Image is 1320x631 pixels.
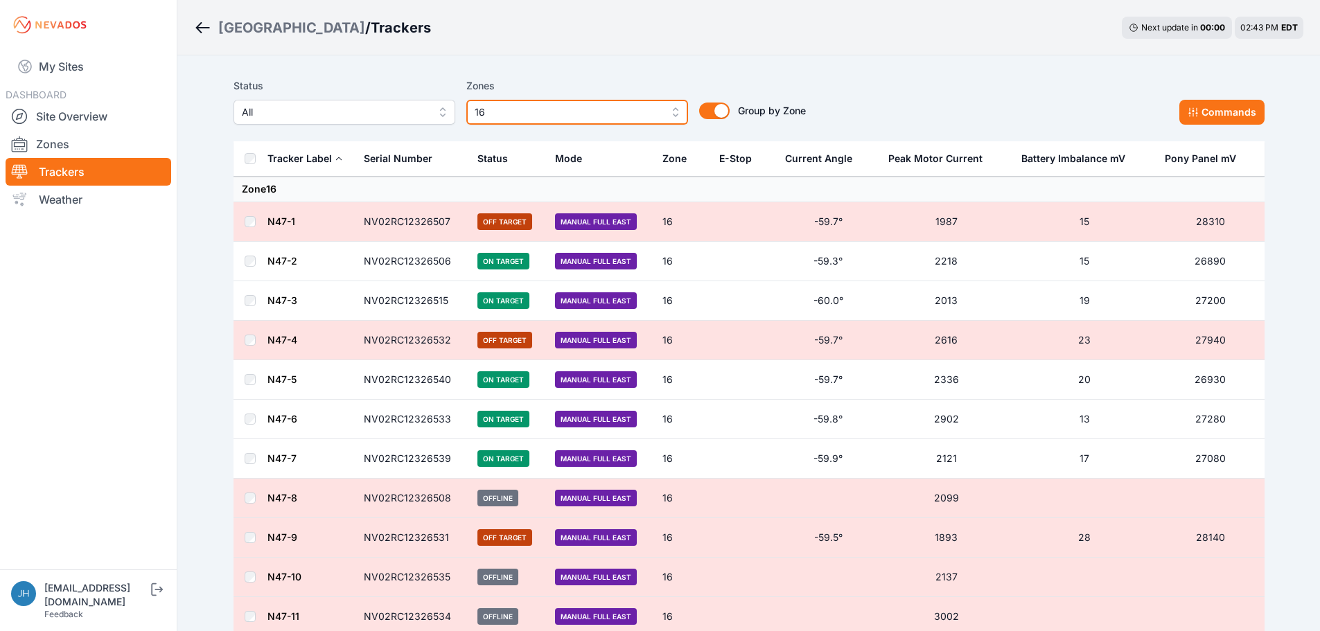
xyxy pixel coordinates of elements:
button: E-Stop [719,142,763,175]
td: 13 [1013,400,1156,439]
a: [GEOGRAPHIC_DATA] [218,18,365,37]
td: 2121 [880,439,1013,479]
td: NV02RC12326515 [355,281,470,321]
span: Manual Full East [555,253,637,269]
button: Current Angle [785,142,863,175]
td: 16 [654,202,711,242]
td: 2336 [880,360,1013,400]
div: Status [477,152,508,166]
a: Weather [6,186,171,213]
button: Peak Motor Current [888,142,994,175]
span: Off Target [477,529,532,546]
td: 28 [1013,518,1156,558]
td: NV02RC12326507 [355,202,470,242]
td: NV02RC12326532 [355,321,470,360]
button: Pony Panel mV [1165,142,1247,175]
span: On Target [477,411,529,427]
td: 1893 [880,518,1013,558]
span: On Target [477,253,529,269]
img: Nevados [11,14,89,36]
a: Zones [6,130,171,158]
td: -59.8° [777,400,880,439]
td: 28140 [1156,518,1265,558]
button: Zone [662,142,698,175]
div: Zone [662,152,687,166]
td: 27940 [1156,321,1265,360]
span: Manual Full East [555,450,637,467]
td: 2013 [880,281,1013,321]
label: Status [234,78,455,94]
td: 27200 [1156,281,1265,321]
td: Zone 16 [234,177,1265,202]
a: Feedback [44,609,83,619]
div: Mode [555,152,582,166]
button: Status [477,142,519,175]
td: -59.7° [777,360,880,400]
td: 15 [1013,202,1156,242]
td: 2099 [880,479,1013,518]
td: 27080 [1156,439,1265,479]
a: N47-7 [267,452,297,464]
a: N47-9 [267,531,297,543]
button: Tracker Label [267,142,343,175]
label: Zones [466,78,688,94]
span: Manual Full East [555,411,637,427]
span: Off Target [477,332,532,348]
td: 1987 [880,202,1013,242]
td: 17 [1013,439,1156,479]
td: 2137 [880,558,1013,597]
td: 16 [654,558,711,597]
td: 23 [1013,321,1156,360]
button: Mode [555,142,593,175]
td: 26890 [1156,242,1265,281]
td: 16 [654,321,711,360]
a: N47-11 [267,610,299,622]
td: -59.9° [777,439,880,479]
span: On Target [477,371,529,388]
div: E-Stop [719,152,752,166]
a: N47-3 [267,294,297,306]
button: Serial Number [364,142,443,175]
td: 16 [654,439,711,479]
td: 2616 [880,321,1013,360]
a: N47-2 [267,255,297,267]
div: [EMAIL_ADDRESS][DOMAIN_NAME] [44,581,148,609]
button: 16 [466,100,688,125]
span: Next update in [1141,22,1198,33]
td: 26930 [1156,360,1265,400]
a: N47-8 [267,492,297,504]
a: Site Overview [6,103,171,130]
span: Manual Full East [555,292,637,309]
td: NV02RC12326531 [355,518,470,558]
td: 20 [1013,360,1156,400]
a: N47-5 [267,373,297,385]
td: 16 [654,518,711,558]
td: -59.5° [777,518,880,558]
td: 2902 [880,400,1013,439]
span: Offline [477,608,518,625]
span: Manual Full East [555,608,637,625]
span: Manual Full East [555,371,637,388]
span: Manual Full East [555,490,637,506]
div: Battery Imbalance mV [1021,152,1125,166]
span: 02:43 PM [1240,22,1278,33]
span: EDT [1281,22,1298,33]
td: NV02RC12326539 [355,439,470,479]
td: 16 [654,400,711,439]
a: N47-4 [267,334,297,346]
span: 16 [475,104,660,121]
td: 15 [1013,242,1156,281]
span: Offline [477,569,518,585]
h3: Trackers [371,18,431,37]
span: Manual Full East [555,569,637,585]
a: Trackers [6,158,171,186]
td: NV02RC12326533 [355,400,470,439]
td: 27280 [1156,400,1265,439]
td: NV02RC12326540 [355,360,470,400]
span: All [242,104,428,121]
a: My Sites [6,50,171,83]
span: Off Target [477,213,532,230]
button: All [234,100,455,125]
img: jhaberkorn@invenergy.com [11,581,36,606]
